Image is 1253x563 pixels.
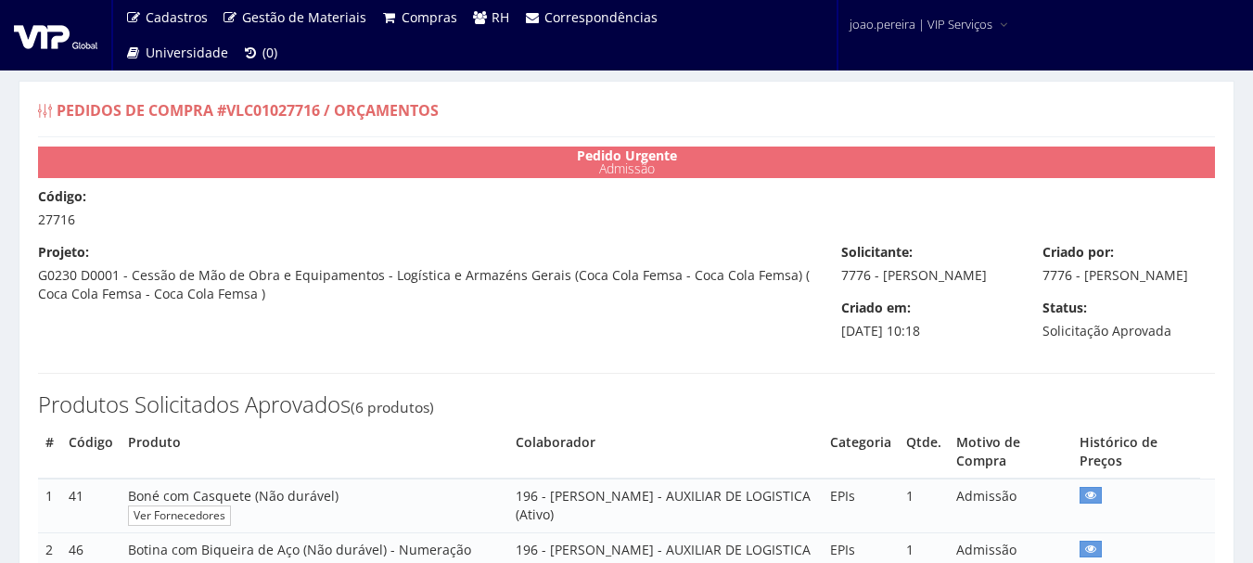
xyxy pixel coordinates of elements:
span: Universidade [146,44,228,61]
th: Colaborador [508,426,822,479]
div: [DATE] 10:18 [827,299,1029,340]
div: 7776 - [PERSON_NAME] [1029,243,1230,285]
div: Admissão [38,147,1215,178]
label: Criado em: [841,299,911,317]
th: Código [61,426,121,479]
h3: Produtos Solicitados Aprovados [38,392,1215,416]
label: Projeto: [38,243,89,262]
strong: Pedido Urgente [577,147,677,164]
div: 27716 [24,187,1229,229]
th: Quantidade [899,426,949,479]
img: logo [14,21,97,49]
td: 1 [899,479,949,532]
td: EPIs [823,479,899,532]
span: Compras [402,8,457,26]
a: Ver Fornecedores [128,505,231,525]
span: Correspondências [544,8,658,26]
label: Status: [1042,299,1087,317]
th: Histórico de Preços [1072,426,1200,479]
td: 196 - [PERSON_NAME] - AUXILIAR DE LOGISTICA (Ativo) [508,479,822,532]
div: 7776 - [PERSON_NAME] [827,243,1029,285]
label: Solicitante: [841,243,913,262]
div: Solicitação Aprovada [1029,299,1230,340]
span: Gestão de Materiais [242,8,366,26]
span: (0) [262,44,277,61]
span: joao.pereira | VIP Serviços [850,15,992,33]
span: Pedidos de Compra #VLC01027716 / Orçamentos [57,100,439,121]
th: Categoria do Produto [823,426,899,479]
a: (0) [236,35,286,70]
a: Universidade [118,35,236,70]
small: (6 produtos) [351,397,434,417]
td: 1 [38,479,61,532]
div: G0230 D0001 - Cessão de Mão de Obra e Equipamentos - Logística e Armazéns Gerais (Coca Cola Femsa... [24,243,827,303]
span: Boné com Casquete (Não durável) [128,487,339,505]
span: Cadastros [146,8,208,26]
label: Criado por: [1042,243,1114,262]
th: Produto [121,426,508,479]
span: RH [492,8,509,26]
label: Código: [38,187,86,206]
th: # [38,426,61,479]
td: Admissão [949,479,1072,532]
td: 41 [61,479,121,532]
th: Motivo de Compra [949,426,1072,479]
